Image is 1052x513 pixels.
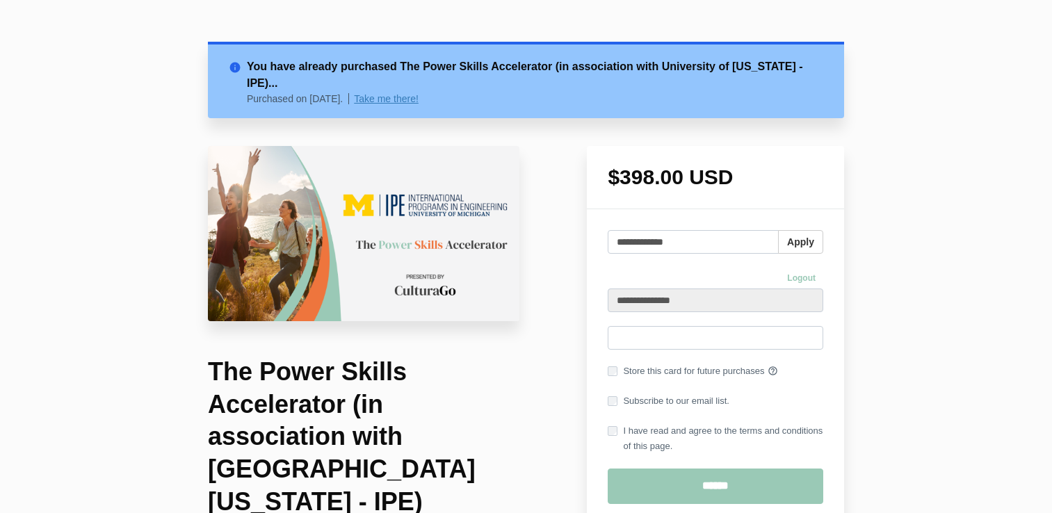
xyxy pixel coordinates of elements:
[608,426,617,436] input: I have read and agree to the terms and conditions of this page.
[247,58,823,92] h2: You have already purchased The Power Skills Accelerator (in association with University of [US_ST...
[615,327,816,352] iframe: Secure payment input frame
[229,58,247,71] i: info
[608,423,823,454] label: I have read and agree to the terms and conditions of this page.
[247,93,349,104] p: Purchased on [DATE].
[608,364,823,379] label: Store this card for future purchases
[354,93,419,104] a: Take me there!
[778,230,823,254] button: Apply
[608,366,617,376] input: Store this card for future purchases
[208,146,519,321] img: d416d46-d031-e-e5eb-e525b5ae3c0c_UMich_IPE_PSA_.png
[779,268,823,288] a: Logout
[608,393,729,409] label: Subscribe to our email list.
[608,396,617,406] input: Subscribe to our email list.
[608,167,823,188] h1: $398.00 USD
